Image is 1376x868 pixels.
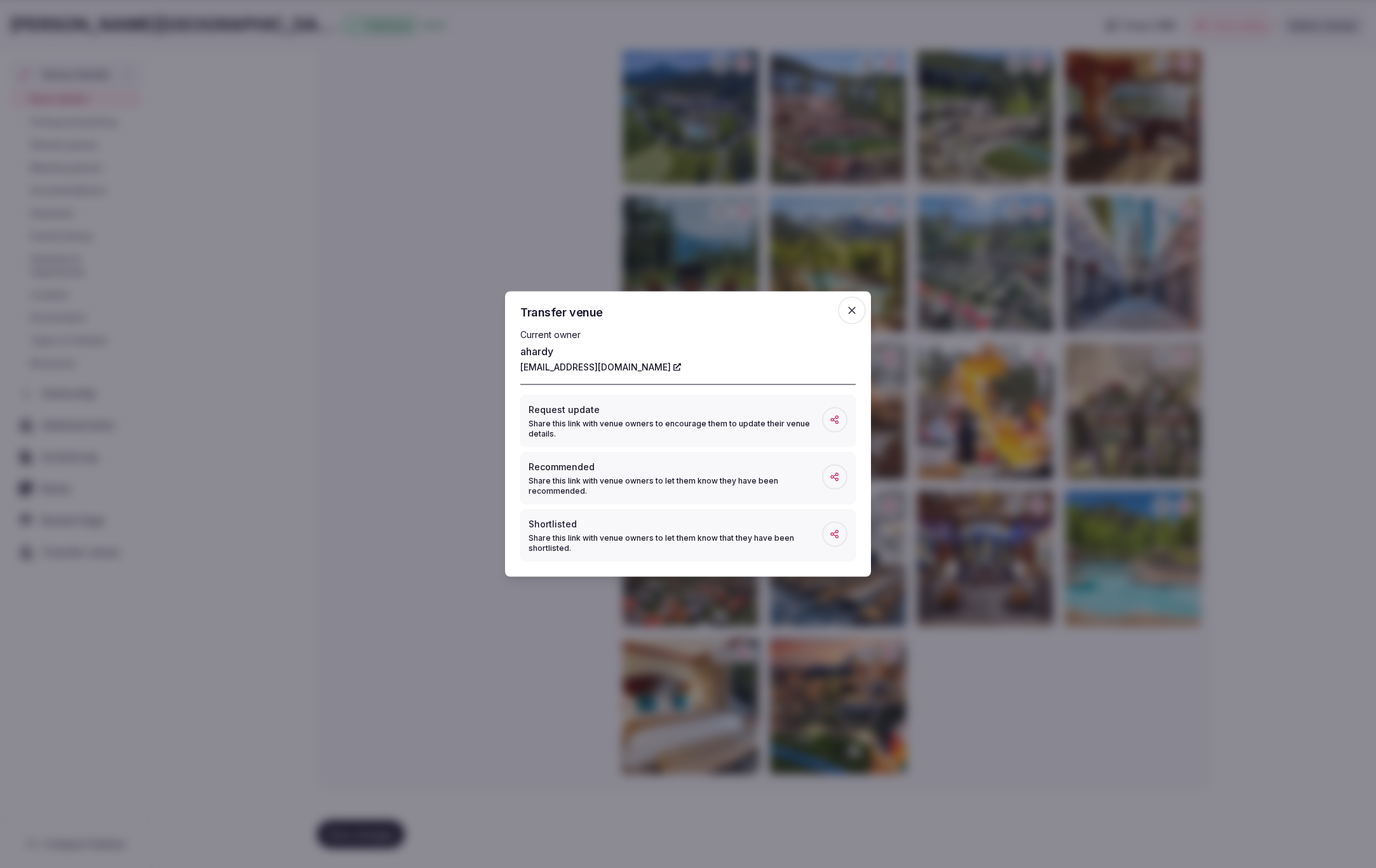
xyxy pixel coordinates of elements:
[529,403,822,416] p: Request update
[529,461,822,473] p: Recommended
[520,307,856,318] h2: Transfer venue
[529,476,822,496] p: Share this link with venue owners to let them know they have been recommended.
[529,518,822,531] p: Shortlisted
[520,510,856,562] button: ShortlistedShare this link with venue owners to let them know that they have been shortlisted.
[520,361,681,374] a: [EMAIL_ADDRESS][DOMAIN_NAME]
[520,452,856,505] button: RecommendedShare this link with venue owners to let them know they have been recommended.
[520,344,856,359] p: ahardy
[520,329,856,341] p: Current owner
[529,419,822,439] p: Share this link with venue owners to encourage them to update their venue details.
[529,533,822,553] p: Share this link with venue owners to let them know that they have been shortlisted.
[520,395,856,447] button: Request updateShare this link with venue owners to encourage them to update their venue details.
